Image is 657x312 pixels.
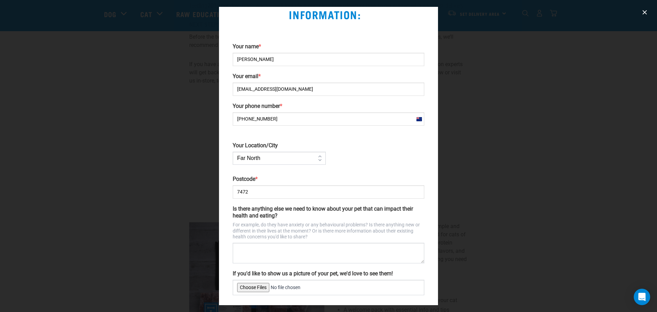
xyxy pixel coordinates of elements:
[233,142,326,149] label: Your Location/City
[414,113,424,125] div: New Zealand: +64
[639,7,650,18] button: close
[233,205,424,219] label: Is there anything else we need to know about your pet that can impact their health and eating?
[233,270,424,277] label: If you'd like to show us a picture of your pet, we'd love to see them!
[233,176,424,183] label: Postcode
[233,103,424,110] label: Your phone number
[634,289,650,305] div: Open Intercom Messenger
[233,43,424,50] label: Your name
[233,73,424,80] label: Your email
[233,222,424,240] p: For example, do they have anxiety or any behavioural problems? Is there anything new or different...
